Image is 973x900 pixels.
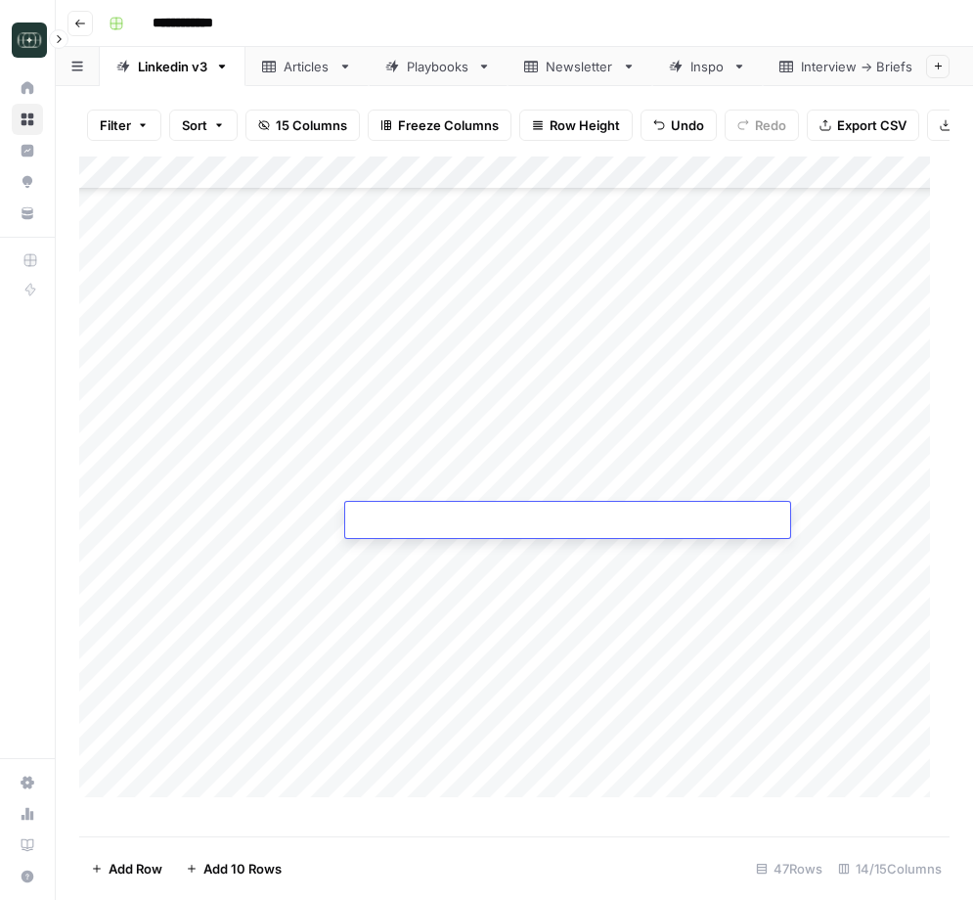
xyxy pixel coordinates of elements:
a: Inspo [652,47,763,86]
a: Your Data [12,198,43,229]
button: Redo [725,110,799,141]
a: Browse [12,104,43,135]
span: Filter [100,115,131,135]
span: Freeze Columns [398,115,499,135]
span: Sort [182,115,207,135]
img: Catalyst Logo [12,22,47,58]
a: Insights [12,135,43,166]
button: Undo [641,110,717,141]
button: 15 Columns [245,110,360,141]
button: Export CSV [807,110,919,141]
span: Add Row [109,859,162,878]
a: Usage [12,798,43,830]
a: Playbooks [369,47,508,86]
a: Learning Hub [12,830,43,861]
div: 14/15 Columns [830,853,950,884]
a: Opportunities [12,166,43,198]
a: Interview -> Briefs [763,47,951,86]
span: Redo [755,115,786,135]
span: Add 10 Rows [203,859,282,878]
div: Linkedin v3 [138,57,207,76]
div: 47 Rows [748,853,830,884]
button: Help + Support [12,861,43,892]
span: Export CSV [837,115,907,135]
button: Add Row [79,853,174,884]
div: Articles [284,57,331,76]
button: Freeze Columns [368,110,511,141]
div: Interview -> Briefs [801,57,913,76]
div: Newsletter [546,57,614,76]
button: Add 10 Rows [174,853,293,884]
button: Workspace: Catalyst [12,16,43,65]
button: Filter [87,110,161,141]
button: Sort [169,110,238,141]
button: Row Height [519,110,633,141]
a: Articles [245,47,369,86]
a: Newsletter [508,47,652,86]
a: Home [12,72,43,104]
span: Row Height [550,115,620,135]
span: 15 Columns [276,115,347,135]
a: Settings [12,767,43,798]
a: Linkedin v3 [100,47,245,86]
span: Undo [671,115,704,135]
div: Inspo [690,57,725,76]
div: Playbooks [407,57,469,76]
